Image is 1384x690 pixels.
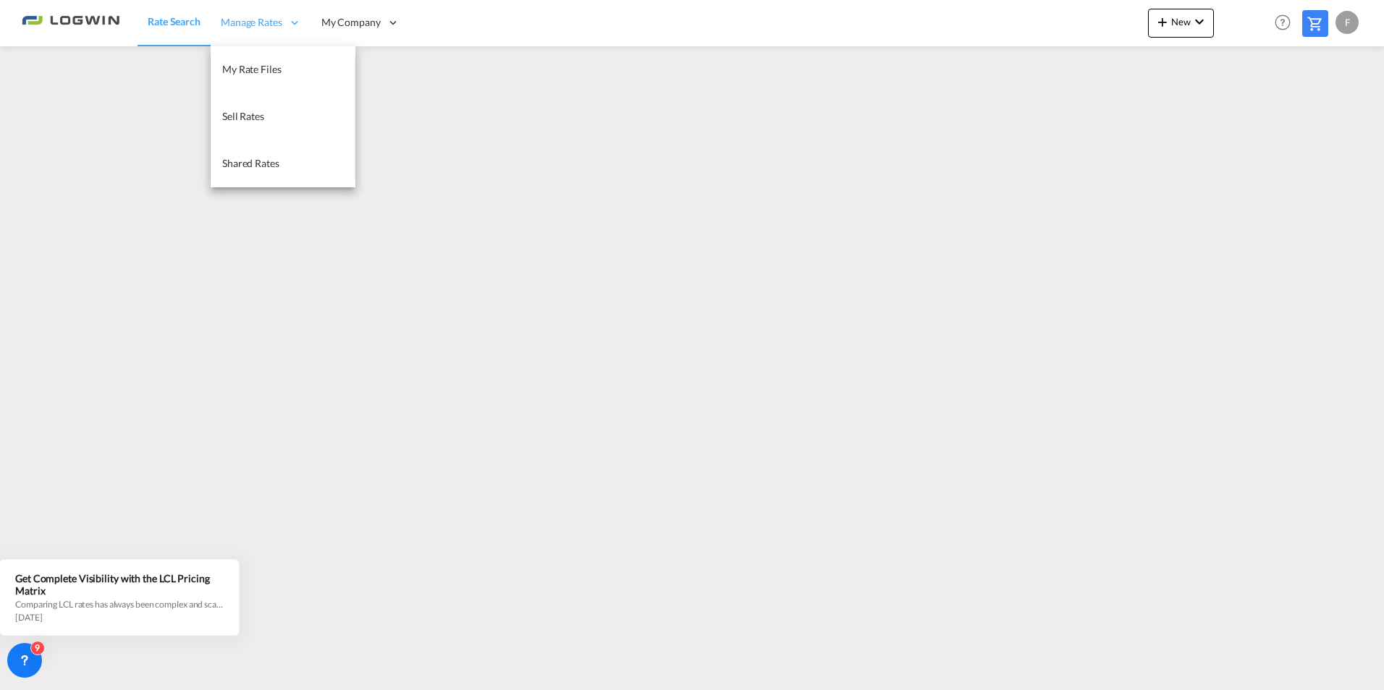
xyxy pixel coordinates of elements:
span: New [1154,16,1208,27]
span: Help [1270,10,1295,35]
span: Rate Search [148,15,201,27]
md-icon: icon-plus 400-fg [1154,13,1171,30]
span: My Company [321,15,381,30]
div: F [1336,11,1359,34]
a: My Rate Files [211,46,355,93]
span: My Rate Files [222,63,282,75]
div: Help [1270,10,1302,36]
span: Manage Rates [221,15,282,30]
a: Sell Rates [211,93,355,140]
span: Shared Rates [222,157,279,169]
a: Shared Rates [211,140,355,187]
button: icon-plus 400-fgNewicon-chevron-down [1148,9,1214,38]
img: 2761ae10d95411efa20a1f5e0282d2d7.png [22,7,119,39]
md-icon: icon-chevron-down [1191,13,1208,30]
span: Sell Rates [222,110,264,122]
